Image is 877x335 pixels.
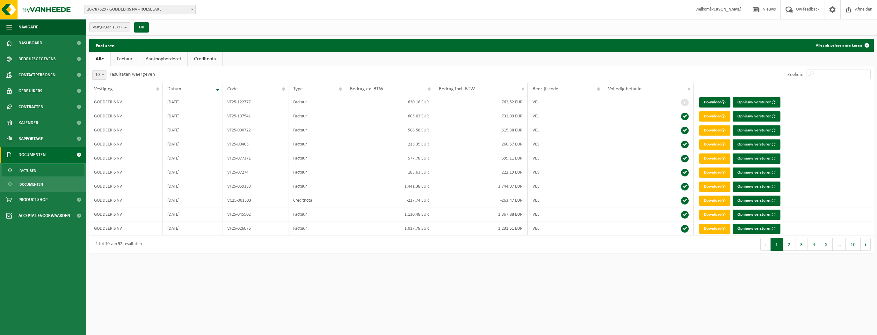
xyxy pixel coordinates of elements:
a: Alle [89,52,110,66]
button: Next [861,238,871,251]
span: Bedrag incl. BTW [439,86,475,92]
td: Factuur [288,179,345,193]
td: GODDEERIS NV [89,193,163,207]
span: Bedrijfscode [533,86,558,92]
td: Factuur [288,137,345,151]
span: Type [293,86,303,92]
td: 1.017,78 EUR [345,221,434,235]
button: 1 [771,238,783,251]
td: [DATE] [163,123,222,137]
td: 260,57 EUR [434,137,528,151]
td: -217,74 EUR [345,193,434,207]
td: 732,09 EUR [434,109,528,123]
a: Download [699,111,730,122]
span: Dashboard [18,35,42,51]
td: [DATE] [163,165,222,179]
td: [DATE] [163,137,222,151]
button: Alles als gelezen markeren [811,39,873,52]
td: Creditnota [288,193,345,207]
td: [DATE] [163,151,222,165]
a: Download [699,196,730,206]
a: Facturen [2,164,84,176]
a: Download [699,224,730,234]
a: Download [699,139,730,150]
button: 10 [846,238,861,251]
button: Opnieuw versturen [733,153,780,164]
span: Facturen [19,165,36,177]
a: Download [699,125,730,136]
a: Download [699,153,730,164]
td: VEL [528,179,603,193]
td: VF25-107541 [222,109,289,123]
span: Documenten [19,178,43,190]
td: 222,19 EUR [434,165,528,179]
span: Product Shop [18,192,47,208]
td: 577,78 EUR [345,151,434,165]
div: 1 tot 10 van 92 resultaten [92,239,142,250]
td: VEL [528,151,603,165]
td: GODDEERIS NV [89,179,163,193]
span: 10 [93,71,106,79]
span: Bedrag ex. BTW [350,86,383,92]
td: 1.231,51 EUR [434,221,528,235]
a: Factuur [111,52,139,66]
td: Factuur [288,95,345,109]
td: 1.367,88 EUR [434,207,528,221]
td: 183,63 EUR [345,165,434,179]
span: Kalender [18,115,38,131]
button: Opnieuw versturen [733,224,780,234]
button: Opnieuw versturen [733,196,780,206]
td: 508,58 EUR [345,123,434,137]
span: Contactpersonen [18,67,55,83]
h2: Facturen [89,39,121,51]
td: VEL [528,207,603,221]
td: GODDEERIS NV [89,137,163,151]
td: VF25-122777 [222,95,289,109]
td: Factuur [288,221,345,235]
span: Volledig betaald [608,86,641,92]
button: OK [134,22,149,33]
td: -263,47 EUR [434,193,528,207]
td: [DATE] [163,193,222,207]
td: VF25-026076 [222,221,289,235]
td: 630,18 EUR [345,95,434,109]
td: GODDEERIS NV [89,221,163,235]
td: Factuur [288,109,345,123]
td: GODDEERIS NV [89,207,163,221]
label: Zoeken: [787,72,803,77]
a: Creditnota [188,52,222,66]
td: VES [528,137,603,151]
span: Datum [167,86,181,92]
span: Rapportage [18,131,43,147]
td: [DATE] [163,179,222,193]
td: 699,11 EUR [434,151,528,165]
span: Code [227,86,238,92]
a: Download [699,167,730,178]
td: VEL [528,221,603,235]
span: Acceptatievoorwaarden [18,208,70,224]
button: 4 [808,238,820,251]
td: VEL [528,193,603,207]
button: 3 [795,238,808,251]
td: GODDEERIS NV [89,151,163,165]
td: [DATE] [163,221,222,235]
button: Opnieuw versturen [733,167,780,178]
a: Download [699,182,730,192]
button: Vestigingen(3/3) [89,22,130,32]
button: Opnieuw versturen [733,125,780,136]
td: VEL [528,95,603,109]
td: VF25-090722 [222,123,289,137]
td: VF25-045502 [222,207,289,221]
td: 605,03 EUR [345,109,434,123]
td: VF25-077371 [222,151,289,165]
td: VF25-059189 [222,179,289,193]
td: GODDEERIS NV [89,123,163,137]
span: Bedrijfsgegevens [18,51,56,67]
td: 1.744,07 EUR [434,179,528,193]
td: [DATE] [163,95,222,109]
a: Documenten [2,178,84,190]
span: 10-787629 - GODDEERIS NV - ROESELARE [84,5,195,14]
td: 1.441,38 EUR [345,179,434,193]
td: GODDEERIS NV [89,109,163,123]
a: Download [699,97,730,108]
